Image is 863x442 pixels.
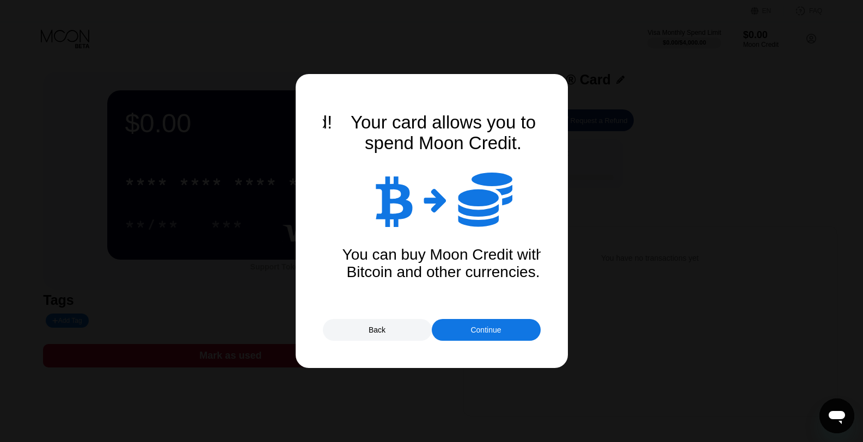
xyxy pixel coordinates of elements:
[374,173,413,227] div: 
[432,319,541,341] div: Continue
[470,326,501,334] div: Continue
[424,186,447,213] div: 
[458,170,512,230] div: 
[334,246,552,281] div: You can buy Moon Credit with Bitcoin and other currencies.
[819,398,854,433] iframe: Button to launch messaging window
[369,326,385,334] div: Back
[323,319,432,341] div: Back
[334,112,552,154] div: Your card allows you to spend Moon Credit.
